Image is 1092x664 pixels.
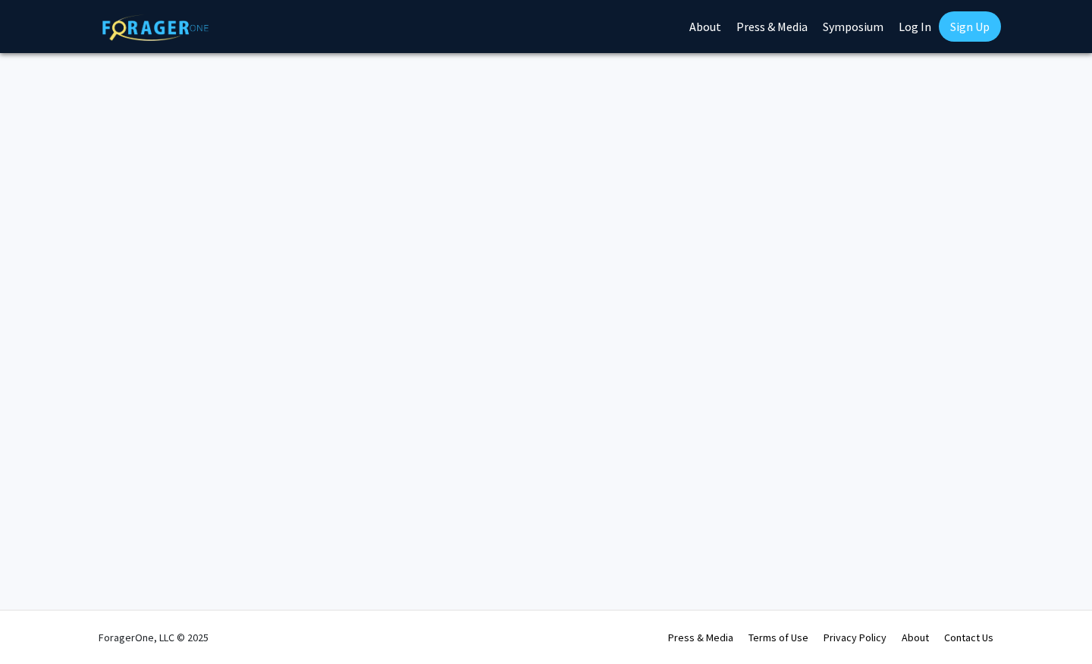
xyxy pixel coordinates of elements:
a: Terms of Use [748,631,808,644]
img: ForagerOne Logo [102,14,209,41]
a: Press & Media [668,631,733,644]
a: About [902,631,929,644]
div: ForagerOne, LLC © 2025 [99,611,209,664]
a: Privacy Policy [824,631,886,644]
a: Sign Up [939,11,1001,42]
a: Contact Us [944,631,993,644]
